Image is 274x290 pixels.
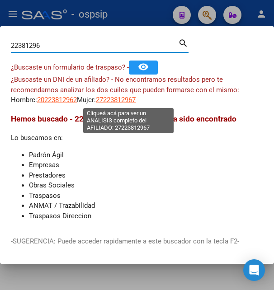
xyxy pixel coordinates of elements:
[96,96,136,104] span: 27223812967
[11,236,263,247] p: -SUGERENCIA: Puede acceder rapidamente a este buscador con la tecla F2-
[29,211,263,221] li: Traspasos Direccion
[29,191,263,201] li: Traspasos
[11,75,263,105] div: Hombre: Mujer:
[29,180,263,191] li: Obras Sociales
[138,61,149,72] mat-icon: remove_red_eye
[29,201,263,211] li: ANMAT / Trazabilidad
[29,150,263,160] li: Padrón Ágil
[29,160,263,170] li: Empresas
[243,259,265,281] div: Open Intercom Messenger
[178,37,189,48] mat-icon: search
[11,63,129,71] span: ¿Buscaste un formulario de traspaso? -
[11,113,263,221] div: Lo buscamos en:
[29,170,263,181] li: Prestadores
[11,114,236,123] span: Hemos buscado - 22381296 - y el mismo no ha sido encontrado
[37,96,77,104] span: 20223812962
[11,75,239,94] span: ¿Buscaste un DNI de un afiliado? - No encontramos resultados pero te recomendamos analizar los do...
